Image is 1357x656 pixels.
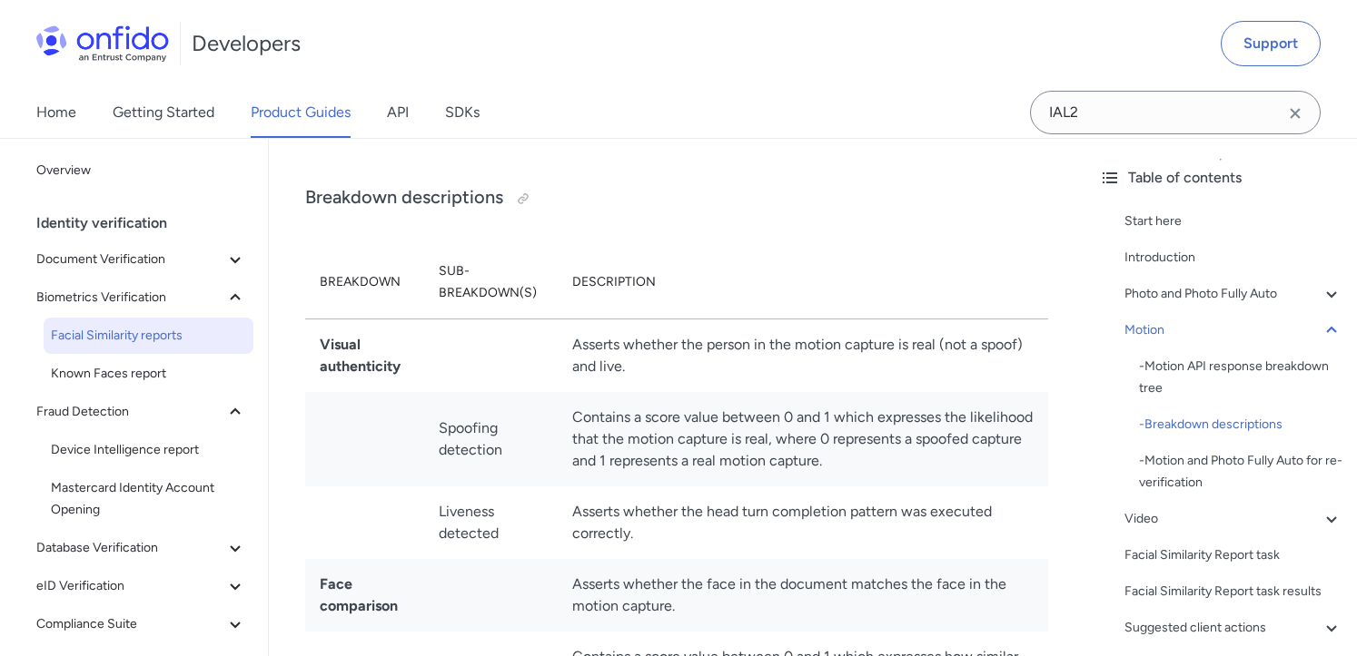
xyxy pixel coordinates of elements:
div: Identity verification [36,205,261,241]
a: -Motion and Photo Fully Auto for re-verification [1139,450,1342,494]
a: Device Intelligence report [44,432,253,468]
button: Database Verification [29,530,253,566]
div: - Motion API response breakdown tree [1139,356,1342,399]
span: Device Intelligence report [51,439,246,461]
a: Suggested client actions [1124,617,1342,639]
span: Mastercard Identity Account Opening [51,477,246,521]
div: - Breakdown descriptions [1139,414,1342,436]
a: Mastercard Identity Account Opening [44,470,253,528]
span: eID Verification [36,575,224,597]
input: Onfido search input field [1030,91,1321,134]
button: Document Verification [29,241,253,278]
span: Overview [36,160,246,181]
th: Description [558,246,1048,319]
a: -Breakdown descriptions [1139,414,1342,436]
th: Sub-breakdown(s) [424,246,558,319]
span: Known Faces report [51,363,246,385]
button: eID Verification [29,568,253,604]
div: Table of contents [1099,167,1342,189]
th: Breakdown [305,246,424,319]
span: Facial Similarity reports [51,325,246,347]
img: Onfido Logo [36,25,169,62]
span: Database Verification [36,537,224,559]
a: Facial Similarity Report task [1124,544,1342,566]
h1: Developers [192,29,301,58]
a: Known Faces report [44,356,253,392]
button: Biometrics Verification [29,279,253,316]
h3: Breakdown descriptions [305,184,1048,213]
a: Start here [1124,211,1342,232]
td: Asserts whether the face in the document matches the face in the motion capture. [558,559,1048,632]
strong: Face comparison [320,575,398,614]
td: Liveness detected [424,486,558,559]
button: Compliance Suite [29,606,253,642]
a: API [387,87,409,138]
span: Document Verification [36,249,224,270]
a: SDKs [445,87,480,138]
button: Fraud Detection [29,394,253,430]
a: Motion [1124,319,1342,341]
a: Facial Similarity reports [44,318,253,354]
a: Overview [29,152,253,189]
a: Video [1124,508,1342,530]
td: Asserts whether the head turn completion pattern was executed correctly. [558,486,1048,559]
td: Spoofing detection [424,392,558,486]
td: Contains a score value between 0 and 1 which expresses the likelihood that the motion capture is ... [558,392,1048,486]
a: Support [1221,21,1321,66]
div: - Motion and Photo Fully Auto for re-verification [1139,450,1342,494]
td: Asserts whether the person in the motion capture is real (not a spoof) and live. [558,318,1048,392]
span: Biometrics Verification [36,287,224,308]
span: Fraud Detection [36,401,224,423]
a: Introduction [1124,247,1342,269]
a: Photo and Photo Fully Auto [1124,283,1342,305]
svg: Clear search field button [1284,103,1306,124]
a: Getting Started [113,87,214,138]
a: Product Guides [251,87,351,138]
strong: Visual authenticity [320,336,401,375]
a: Home [36,87,76,138]
span: Compliance Suite [36,613,224,635]
a: Facial Similarity Report task results [1124,581,1342,602]
a: -Motion API response breakdown tree [1139,356,1342,399]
